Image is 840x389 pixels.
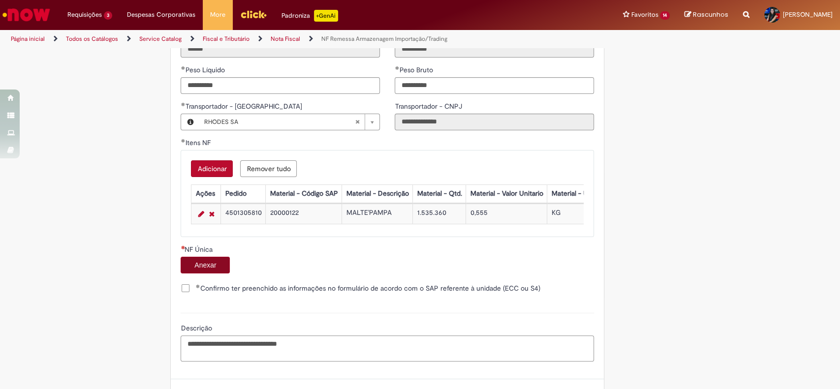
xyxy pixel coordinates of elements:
[350,114,365,130] abbr: Limpar campo Transportador - Nome
[314,10,338,22] p: +GenAi
[11,35,45,43] a: Página inicial
[184,245,214,254] span: NF Única
[783,10,833,19] span: [PERSON_NAME]
[181,245,184,249] span: Campo obrigatório
[67,10,102,20] span: Requisições
[191,184,221,203] th: Ações
[321,35,447,43] a: NF Remessa Armazenagem Importação/Trading
[139,35,182,43] a: Service Catalog
[195,283,540,293] span: Confirmo ter preenchido as informações no formulário de acordo com o SAP referente à unidade (ECC...
[185,65,226,74] span: Peso Líquido
[181,114,199,130] button: Transportador - Nome, Visualizar este registro RHODES SA
[631,10,658,20] span: Favoritos
[399,65,435,74] span: Peso Bruto
[127,10,195,20] span: Despesas Corporativas
[342,184,413,203] th: Material - Descrição
[281,10,338,22] div: Padroniza
[203,35,249,43] a: Fiscal e Tributário
[181,139,185,143] span: Obrigatório Preenchido
[210,10,225,20] span: More
[181,41,380,58] input: Armazem - Código SAP
[466,204,547,224] td: 0,555
[395,101,464,111] label: Somente leitura - Transportador - CNPJ
[395,114,594,130] input: Transportador - CNPJ
[342,204,413,224] td: MALTE'PAMPA
[684,10,728,20] a: Rascunhos
[204,114,355,130] span: RHODES SA
[271,35,300,43] a: Nota Fiscal
[181,324,214,332] span: Descrição
[185,138,212,147] span: Itens NF
[66,35,118,43] a: Todos os Catálogos
[547,204,672,224] td: KG
[195,284,200,288] span: Obrigatório Preenchido
[191,160,233,177] button: Add a row for Itens NF
[660,11,670,20] span: 14
[7,30,553,48] ul: Trilhas de página
[221,204,266,224] td: 4501305810
[413,184,466,203] th: Material - Qtd.
[199,114,379,130] a: RHODES SALimpar campo Transportador - Nome
[266,184,342,203] th: Material - Código SAP
[466,184,547,203] th: Material - Valor Unitario
[693,10,728,19] span: Rascunhos
[181,335,594,362] textarea: Descrição
[240,160,297,177] button: Remove all rows for Itens NF
[181,77,380,94] input: Peso Líquido
[181,66,185,70] span: Obrigatório Preenchido
[395,66,399,70] span: Obrigatório Preenchido
[206,208,217,220] a: Remover linha 1
[395,102,464,111] span: Somente leitura - Transportador - CNPJ
[547,184,672,203] th: Material - Unid. [GEOGRAPHIC_DATA]
[195,208,206,220] a: Editar Linha 1
[413,204,466,224] td: 1.535.360
[240,7,267,22] img: click_logo_yellow_360x200.png
[181,257,230,273] button: Anexar
[181,102,185,106] span: Obrigatório Preenchido
[1,5,52,25] img: ServiceNow
[185,102,304,111] span: Transportador - Nome
[395,41,594,58] input: Número Cliente
[395,77,594,94] input: Peso Bruto
[221,184,266,203] th: Pedido
[104,11,112,20] span: 3
[266,204,342,224] td: 20000122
